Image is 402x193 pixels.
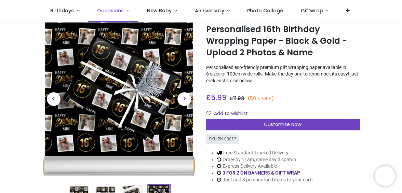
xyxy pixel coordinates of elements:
i: Add to wishlist [206,111,211,116]
span: Giftwrap [300,7,323,14]
span: Birthdays [50,7,74,14]
span: Anniversary [195,7,224,14]
li: Free Standard Tracked Delivery [217,150,313,156]
span: Customise Now! [264,121,303,128]
span: 11.98 [233,95,244,102]
a: Next [173,45,196,153]
div: SKU: BN-03017 [206,134,239,144]
a: Previous [42,45,65,153]
a: 3 FOR 2 ON BANNERS & GIFT WRAP [223,170,300,176]
li: Order by 11am, same day dispatch [217,156,313,163]
h1: Personalised 16th Birthday Wrapping Paper - Black & Gold - Upload 2 Photos & Name [206,24,360,59]
span: Occasions [97,7,124,14]
span: 5.99 [211,93,227,102]
span: £ [206,93,227,102]
li: Just add 3 personalised items to your cart! [217,177,313,183]
span: New Baby [147,7,172,14]
span: Previous [47,92,61,106]
span: Next [177,92,191,106]
button: Add to wishlistAdd to wishlist [206,108,254,120]
p: Personalised eco-friendly premium gift wrapping paper available in 6 sizes of 100cm wide rolls. M... [206,64,360,84]
img: BN-03017-04 [42,22,196,176]
li: Express Delivery Available [217,163,313,170]
small: (50% OFF) [247,95,274,102]
span: Photo Collage [247,7,283,14]
span: £ [230,95,244,102]
iframe: Brevo live chat [375,166,395,186]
